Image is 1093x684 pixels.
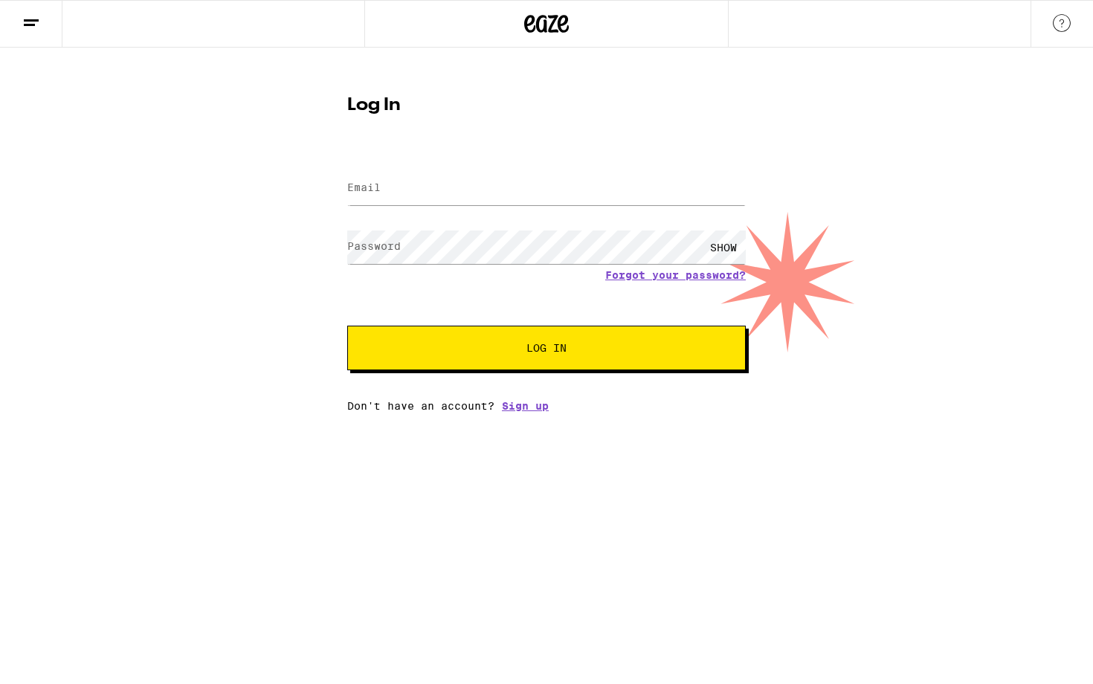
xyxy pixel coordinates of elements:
label: Password [347,240,401,252]
span: Log In [526,343,567,353]
div: Don't have an account? [347,400,746,412]
h1: Log In [347,97,746,114]
a: Sign up [502,400,549,412]
label: Email [347,181,381,193]
button: Log In [347,326,746,370]
a: Forgot your password? [605,269,746,281]
div: SHOW [701,230,746,264]
input: Email [347,172,746,205]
